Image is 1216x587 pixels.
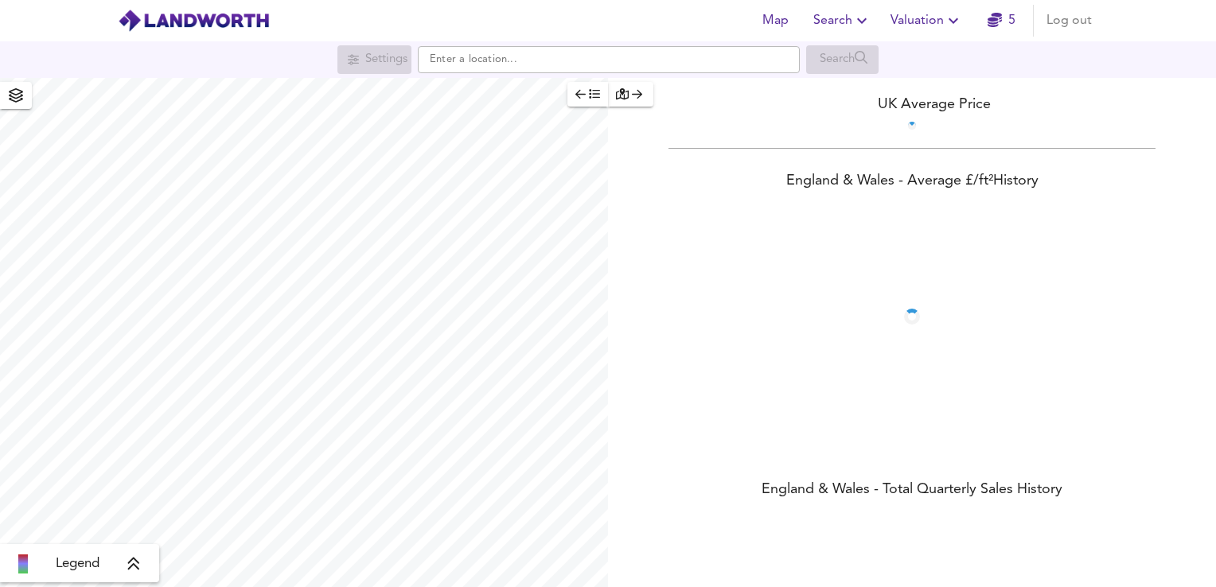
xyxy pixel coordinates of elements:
div: UK Average Price [608,94,1216,115]
button: Search [807,5,878,37]
a: 5 [988,10,1015,32]
button: Valuation [884,5,969,37]
span: Search [813,10,871,32]
span: Log out [1046,10,1092,32]
div: England & Wales - Total Quarterly Sales History [608,480,1216,502]
div: Search for a location first or explore the map [337,45,411,74]
span: Map [756,10,794,32]
span: Legend [56,554,99,573]
input: Enter a location... [418,46,800,73]
button: 5 [976,5,1027,37]
img: logo [118,9,270,33]
span: Valuation [891,10,963,32]
button: Map [750,5,801,37]
div: Search for a location first or explore the map [806,45,879,74]
button: Log out [1040,5,1098,37]
div: England & Wales - Average £/ ft² History [608,171,1216,193]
